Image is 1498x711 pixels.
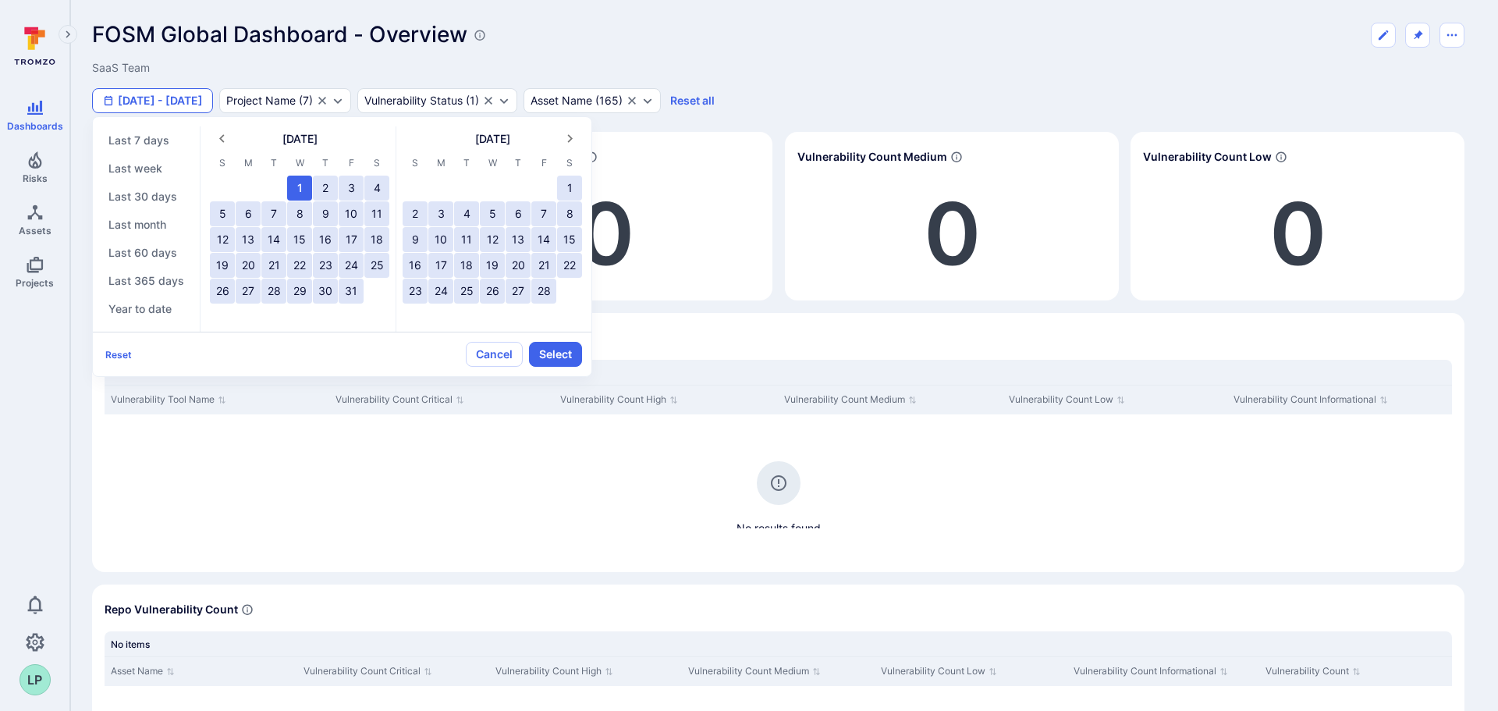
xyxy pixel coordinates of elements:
span: F [531,151,556,176]
button: Last 365 days [102,267,190,295]
button: Jan 14, 2025 [261,227,286,252]
button: Jan 16, 2025 [313,227,338,252]
button: Feb 10, 2025 [428,227,453,252]
button: Jan 17, 2025 [339,227,364,252]
button: Feb 5, 2025 [480,201,505,226]
button: Feb 14, 2025 [531,227,556,252]
button: Jan 13, 2025 [236,227,261,252]
button: Jan 21, 2025 [261,253,286,278]
button: Last 60 days [102,239,190,267]
button: Jan 1, 2025 [287,176,312,201]
button: Jan 22, 2025 [287,253,312,278]
span: T [261,151,286,176]
button: Jan 19, 2025 [210,253,235,278]
span: W [287,151,312,176]
button: Feb 25, 2025 [454,279,479,304]
button: Feb 19, 2025 [480,253,505,278]
button: Feb 7, 2025 [531,201,556,226]
button: Jan 9, 2025 [313,201,338,226]
button: Feb 11, 2025 [454,227,479,252]
button: Jan 11, 2025 [364,201,389,226]
span: W [480,151,505,176]
button: Jan 18, 2025 [364,227,389,252]
button: Feb 1, 2025 [557,176,582,201]
span: F [339,151,364,176]
button: Feb 22, 2025 [557,253,582,278]
button: Jan 10, 2025 [339,201,364,226]
span: S [403,151,428,176]
button: Feb 24, 2025 [428,279,453,304]
button: Last week [102,155,190,183]
button: Feb 23, 2025 [403,279,428,304]
button: Feb 18, 2025 [454,253,479,278]
button: Jan 15, 2025 [287,227,312,252]
button: Jan 24, 2025 [339,253,364,278]
button: Last month [102,211,190,239]
button: Feb 27, 2025 [506,279,531,304]
button: Previous month [210,126,234,151]
button: Jan 31, 2025 [339,279,364,304]
button: Feb 26, 2025 [480,279,505,304]
button: Jan 23, 2025 [313,253,338,278]
button: Jan 26, 2025 [210,279,235,304]
span: [DATE] [282,131,318,147]
button: Feb 2, 2025 [403,201,428,226]
button: Feb 20, 2025 [506,253,531,278]
button: Cancel [466,342,523,367]
button: Jan 8, 2025 [287,201,312,226]
button: Jan 5, 2025 [210,201,235,226]
button: Feb 28, 2025 [531,279,556,304]
button: Jan 27, 2025 [236,279,261,304]
button: Feb 16, 2025 [403,253,428,278]
button: Jan 6, 2025 [236,201,261,226]
button: Feb 15, 2025 [557,227,582,252]
button: Jan 3, 2025 [339,176,364,201]
button: Jan 4, 2025 [364,176,389,201]
span: M [428,151,453,176]
button: Feb 9, 2025 [403,227,428,252]
button: Jan 12, 2025 [210,227,235,252]
button: Feb 21, 2025 [531,253,556,278]
button: Feb 13, 2025 [506,227,531,252]
span: S [210,151,235,176]
button: Jan 25, 2025 [364,253,389,278]
button: Jan 29, 2025 [287,279,312,304]
button: Feb 3, 2025 [428,201,453,226]
button: Feb 8, 2025 [557,201,582,226]
button: Feb 4, 2025 [454,201,479,226]
button: Jan 28, 2025 [261,279,286,304]
span: S [364,151,389,176]
button: Select [529,342,582,367]
button: Next month [558,126,582,151]
span: T [506,151,531,176]
button: Last 30 days [102,183,190,211]
button: Year to date [102,295,190,323]
span: M [236,151,261,176]
span: [DATE] [475,131,510,147]
button: Jan 20, 2025 [236,253,261,278]
span: T [313,151,338,176]
button: Feb 17, 2025 [428,253,453,278]
button: Feb 6, 2025 [506,201,531,226]
button: Jan 7, 2025 [261,201,286,226]
span: S [557,151,582,176]
button: Feb 12, 2025 [480,227,505,252]
button: Jan 2, 2025 [313,176,338,201]
button: Jan 30, 2025 [313,279,338,304]
button: Reset [102,349,135,361]
span: T [454,151,479,176]
button: Last 7 days [102,126,190,155]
